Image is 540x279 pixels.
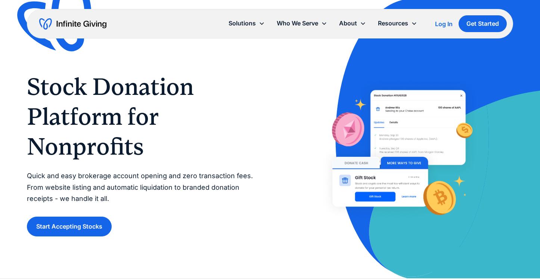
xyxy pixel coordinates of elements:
[229,18,256,28] div: Solutions
[223,15,271,31] div: Solutions
[320,77,478,231] img: With Infinite Giving’s stock donation platform, it’s easy for donors to give stock to your nonpro...
[435,21,453,27] div: Log In
[271,15,333,31] div: Who We Serve
[372,15,423,31] div: Resources
[378,18,408,28] div: Resources
[27,72,255,161] h1: Stock Donation Platform for Nonprofits
[277,18,318,28] div: Who We Serve
[339,18,357,28] div: About
[39,18,106,30] a: home
[27,217,112,236] a: Start Accepting Stocks
[435,19,453,28] a: Log In
[459,15,507,32] a: Get Started
[27,170,255,205] p: Quick and easy brokerage account opening and zero transaction fees. From website listing and auto...
[333,15,372,31] div: About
